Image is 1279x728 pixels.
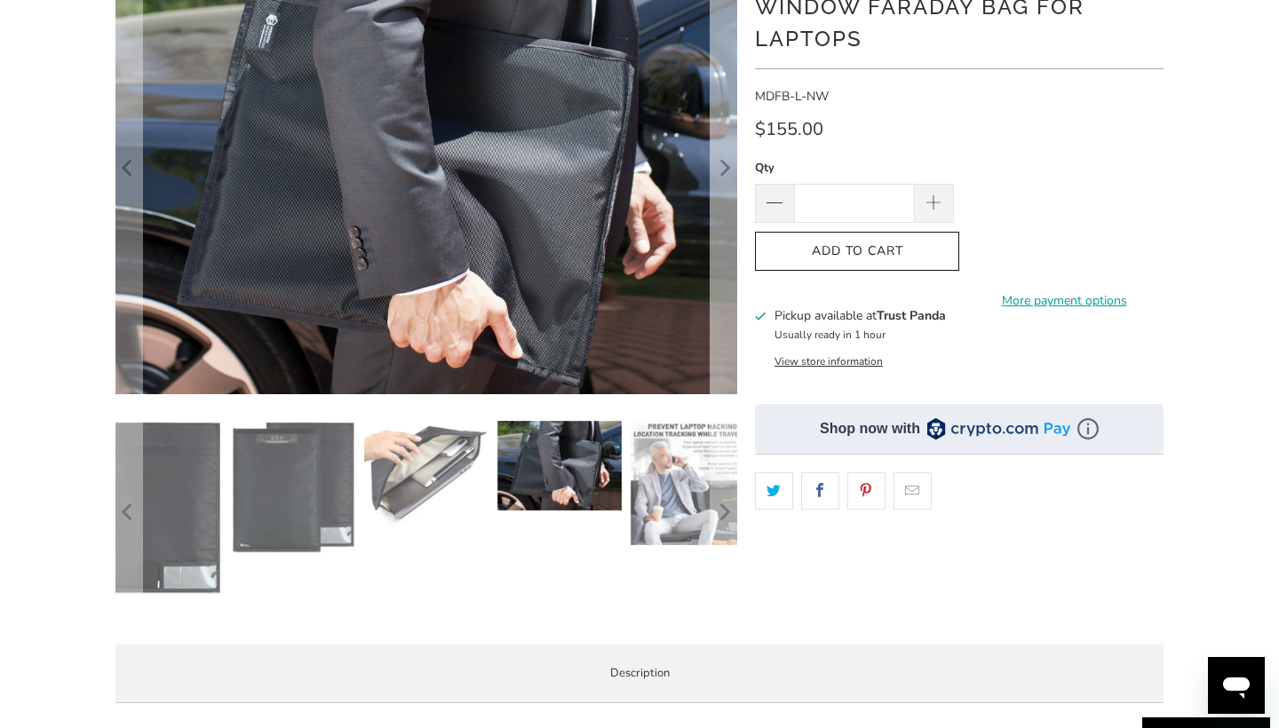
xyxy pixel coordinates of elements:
[774,244,941,259] span: Add to Cart
[115,421,143,604] button: Previous
[115,645,1164,704] label: Description
[755,472,793,510] a: Share this on Twitter
[820,419,920,439] div: Shop now with
[755,88,829,105] span: MDFB-L-NW
[497,421,622,511] img: Mission Darkness Non-Window Faraday Bag for Laptops - Trust Panda
[965,291,1164,311] a: More payment options
[775,328,886,342] small: Usually ready in 1 hour
[755,158,954,178] label: Qty
[877,307,946,324] b: Trust Panda
[98,421,222,595] img: Mission Darkness Non-Window Faraday Bag for Laptops - Trust Panda
[847,472,886,510] a: Share this on Pinterest
[631,421,755,545] img: Mission Darkness Non-Window Faraday Bag for Laptops - Trust Panda
[710,421,738,604] button: Next
[364,421,489,529] img: Mission Darkness Non-Window Faraday Bag for Laptops - Trust Panda
[755,541,1164,599] iframe: Reviews Widget
[755,232,959,272] button: Add to Cart
[801,472,839,510] a: Share this on Facebook
[775,306,946,325] h3: Pickup available at
[231,421,355,555] img: Mission Darkness Non-Window Faraday Bag for Laptops - Trust Panda
[1208,657,1265,714] iframe: Button to launch messaging window
[775,354,883,368] button: View store information
[894,472,932,510] a: Email this to a friend
[755,117,823,141] span: $155.00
